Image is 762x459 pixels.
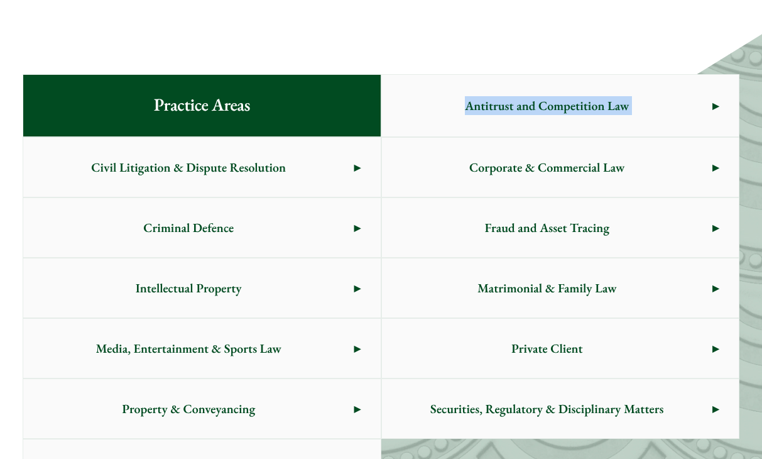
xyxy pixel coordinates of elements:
a: Matrimonial & Family Law [382,258,739,318]
a: Securities, Regulatory & Disciplinary Matters [382,379,739,438]
span: Private Client [382,319,712,378]
span: Intellectual Property [23,258,354,318]
span: Criminal Defence [23,198,354,257]
a: Corporate & Commercial Law [382,138,739,197]
a: Private Client [382,319,739,378]
span: Property & Conveyancing [23,379,354,438]
span: Media, Entertainment & Sports Law [23,319,354,378]
a: Fraud and Asset Tracing [382,198,739,257]
a: Civil Litigation & Dispute Resolution [23,138,381,197]
span: Antitrust and Competition Law [382,76,712,135]
a: Criminal Defence [23,198,381,257]
a: Antitrust and Competition Law [382,75,739,136]
span: Civil Litigation & Dispute Resolution [23,138,354,197]
span: Securities, Regulatory & Disciplinary Matters [382,379,712,438]
a: Intellectual Property [23,258,381,318]
span: Practice Areas [134,75,270,136]
span: Matrimonial & Family Law [382,258,712,318]
span: Corporate & Commercial Law [382,138,712,197]
span: Fraud and Asset Tracing [382,198,712,257]
a: Property & Conveyancing [23,379,381,438]
a: Media, Entertainment & Sports Law [23,319,381,378]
